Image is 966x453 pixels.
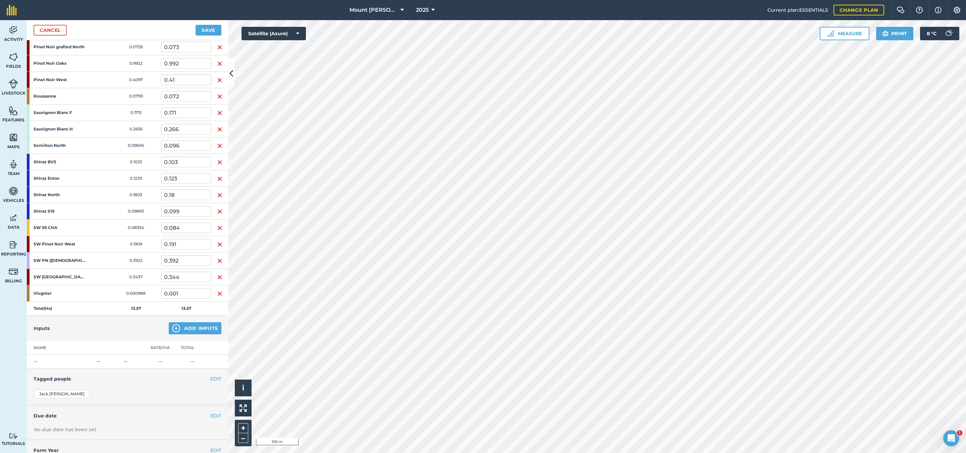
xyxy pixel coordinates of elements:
[217,93,222,101] img: svg+xml;base64,PHN2ZyB4bWxucz0iaHR0cDovL3d3dy53My5vcmcvMjAwMC9zdmciIHdpZHRoPSIxNiIgaGVpZ2h0PSIyNC...
[111,170,161,187] td: 0.1229
[9,79,18,89] img: svg+xml;base64,PD94bWwgdmVyc2lvbj0iMS4wIiBlbmNvZGluZz0idXRmLTgiPz4KPCEtLSBHZW5lcmF0b3I6IEFkb2JlIE...
[111,121,161,137] td: 0.2656
[217,125,222,133] img: svg+xml;base64,PHN2ZyB4bWxucz0iaHR0cDovL3d3dy53My5vcmcvMjAwMC9zdmciIHdpZHRoPSIxNiIgaGVpZ2h0PSIyNC...
[217,76,222,84] img: svg+xml;base64,PHN2ZyB4bWxucz0iaHR0cDovL3d3dy53My5vcmcvMjAwMC9zdmciIHdpZHRoPSIxNiIgaGVpZ2h0PSIyNC...
[9,213,18,223] img: svg+xml;base64,PD94bWwgdmVyc2lvbj0iMS4wIiBlbmNvZGluZz0idXRmLTgiPz4KPCEtLSBHZW5lcmF0b3I6IEFkb2JlIE...
[27,341,94,355] th: Name
[9,106,18,116] img: svg+xml;base64,PHN2ZyB4bWxucz0iaHR0cDovL3d3dy53My5vcmcvMjAwMC9zdmciIHdpZHRoPSI1NiIgaGVpZ2h0PSI2MC...
[111,236,161,252] td: 0.1909
[217,240,222,248] img: svg+xml;base64,PHN2ZyB4bWxucz0iaHR0cDovL3d3dy53My5vcmcvMjAwMC9zdmciIHdpZHRoPSIxNiIgaGVpZ2h0PSIyNC...
[34,159,86,165] strong: Shiraz BV5
[34,192,86,197] strong: Shiraz North
[217,257,222,265] img: svg+xml;base64,PHN2ZyB4bWxucz0iaHR0cDovL3d3dy53My5vcmcvMjAwMC9zdmciIHdpZHRoPSIxNiIgaGVpZ2h0PSIyNC...
[34,412,221,419] h4: Due date
[181,306,191,311] strong: 13.57
[27,355,94,369] td: —
[34,44,86,50] strong: Pinot Noir grafted North
[217,273,222,281] img: svg+xml;base64,PHN2ZyB4bWxucz0iaHR0cDovL3d3dy53My5vcmcvMjAwMC9zdmciIHdpZHRoPSIxNiIgaGVpZ2h0PSIyNC...
[169,322,221,334] button: Add Inputs
[217,191,222,199] img: svg+xml;base64,PHN2ZyB4bWxucz0iaHR0cDovL3d3dy53My5vcmcvMjAwMC9zdmciIHdpZHRoPSIxNiIgaGVpZ2h0PSIyNC...
[34,209,86,214] strong: Shiraz S19
[350,6,398,14] span: Mount [PERSON_NAME]
[34,94,86,99] strong: Roussanne
[9,132,18,143] img: svg+xml;base64,PHN2ZyB4bWxucz0iaHR0cDovL3d3dy53My5vcmcvMjAwMC9zdmciIHdpZHRoPSI1NiIgaGVpZ2h0PSI2MC...
[820,27,869,40] button: Measure
[111,105,161,121] td: 0.1713
[34,258,86,263] strong: SW PN ([DEMOGRAPHIC_DATA])
[834,5,884,15] a: Change plan
[94,355,121,369] td: —
[210,375,221,383] button: EDIT
[241,27,306,40] button: Satellite (Azure)
[217,208,222,216] img: svg+xml;base64,PHN2ZyB4bWxucz0iaHR0cDovL3d3dy53My5vcmcvMjAwMC9zdmciIHdpZHRoPSIxNiIgaGVpZ2h0PSIyNC...
[111,39,161,55] td: 0.0728
[7,5,17,15] img: fieldmargin Logo
[111,187,161,203] td: 0.1803
[943,430,959,446] iframe: Intercom live chat
[173,355,211,369] td: —
[915,7,923,13] img: A question mark icon
[210,412,221,419] button: EDIT
[416,6,429,14] span: 2025
[9,159,18,169] img: svg+xml;base64,PD94bWwgdmVyc2lvbj0iMS4wIiBlbmNvZGluZz0idXRmLTgiPz4KPCEtLSBHZW5lcmF0b3I6IEFkb2JlIE...
[121,355,148,369] td: —
[9,240,18,250] img: svg+xml;base64,PD94bWwgdmVyc2lvbj0iMS4wIiBlbmNvZGluZz0idXRmLTgiPz4KPCEtLSBHZW5lcmF0b3I6IEFkb2JlIE...
[34,110,86,115] strong: Sauvignon Blanc F
[34,25,67,36] a: Cancel
[827,30,834,37] img: Ruler icon
[34,225,86,230] strong: SW 95 CHA
[217,60,222,68] img: svg+xml;base64,PHN2ZyB4bWxucz0iaHR0cDovL3d3dy53My5vcmcvMjAwMC9zdmciIHdpZHRoPSIxNiIgaGVpZ2h0PSIyNC...
[173,341,211,355] th: Total
[34,61,86,66] strong: Pinot Noir Oaks
[34,325,50,332] h4: Inputs
[239,404,247,412] img: Four arrows, one pointing top left, one top right, one bottom right and the last bottom left
[9,25,18,35] img: svg+xml;base64,PD94bWwgdmVyc2lvbj0iMS4wIiBlbmNvZGluZz0idXRmLTgiPz4KPCEtLSBHZW5lcmF0b3I6IEFkb2JlIE...
[34,274,86,280] strong: SW [GEOGRAPHIC_DATA]
[9,186,18,196] img: svg+xml;base64,PD94bWwgdmVyc2lvbj0iMS4wIiBlbmNvZGluZz0idXRmLTgiPz4KPCEtLSBHZW5lcmF0b3I6IEFkb2JlIE...
[34,390,90,398] div: Jack [PERSON_NAME]
[34,241,86,247] strong: SW Pinot Noir West
[111,285,161,302] td: 0.000988
[920,27,959,40] button: 8 °C
[111,269,161,285] td: 0.3437
[217,175,222,183] img: svg+xml;base64,PHN2ZyB4bWxucz0iaHR0cDovL3d3dy53My5vcmcvMjAwMC9zdmciIHdpZHRoPSIxNiIgaGVpZ2h0PSIyNC...
[242,384,244,392] span: i
[876,27,914,40] button: Print
[217,142,222,150] img: svg+xml;base64,PHN2ZyB4bWxucz0iaHR0cDovL3d3dy53My5vcmcvMjAwMC9zdmciIHdpZHRoPSIxNiIgaGVpZ2h0PSIyNC...
[131,306,141,311] strong: 13.57
[172,324,180,332] img: svg+xml;base64,PHN2ZyB4bWxucz0iaHR0cDovL3d3dy53My5vcmcvMjAwMC9zdmciIHdpZHRoPSIxNCIgaGVpZ2h0PSIyNC...
[235,380,252,396] button: i
[111,154,161,170] td: 0.1025
[217,109,222,117] img: svg+xml;base64,PHN2ZyB4bWxucz0iaHR0cDovL3d3dy53My5vcmcvMjAwMC9zdmciIHdpZHRoPSIxNiIgaGVpZ2h0PSIyNC...
[34,176,86,181] strong: Shiraz Entav
[111,220,161,236] td: 0.08354
[148,355,173,369] td: —
[111,72,161,88] td: 0.4097
[897,7,905,13] img: Two speech bubbles overlapping with the left bubble in the forefront
[238,433,248,443] button: –
[34,291,86,296] strong: Viognier
[767,6,828,14] span: Current plan : ESSENTIALS
[34,426,221,433] div: No due date has been set
[882,30,889,38] img: svg+xml;base64,PHN2ZyB4bWxucz0iaHR0cDovL3d3dy53My5vcmcvMjAwMC9zdmciIHdpZHRoPSIxOSIgaGVpZ2h0PSIyNC...
[9,433,18,439] img: svg+xml;base64,PD94bWwgdmVyc2lvbj0iMS4wIiBlbmNvZGluZz0idXRmLTgiPz4KPCEtLSBHZW5lcmF0b3I6IEFkb2JlIE...
[111,252,161,269] td: 0.3922
[9,267,18,277] img: svg+xml;base64,PD94bWwgdmVyc2lvbj0iMS4wIiBlbmNvZGluZz0idXRmLTgiPz4KPCEtLSBHZW5lcmF0b3I6IEFkb2JlIE...
[34,126,86,132] strong: Sauvignon Blanc H
[34,77,86,82] strong: Pinot Noir West
[217,43,222,51] img: svg+xml;base64,PHN2ZyB4bWxucz0iaHR0cDovL3d3dy53My5vcmcvMjAwMC9zdmciIHdpZHRoPSIxNiIgaGVpZ2h0PSIyNC...
[927,27,936,40] span: 8 ° C
[942,27,955,40] img: svg+xml;base64,PD94bWwgdmVyc2lvbj0iMS4wIiBlbmNvZGluZz0idXRmLTgiPz4KPCEtLSBHZW5lcmF0b3I6IEFkb2JlIE...
[34,143,86,148] strong: Semillon North
[111,137,161,154] td: 0.09606
[935,6,942,14] img: svg+xml;base64,PHN2ZyB4bWxucz0iaHR0cDovL3d3dy53My5vcmcvMjAwMC9zdmciIHdpZHRoPSIxNyIgaGVpZ2h0PSIxNy...
[111,88,161,105] td: 0.07191
[9,52,18,62] img: svg+xml;base64,PHN2ZyB4bWxucz0iaHR0cDovL3d3dy53My5vcmcvMjAwMC9zdmciIHdpZHRoPSI1NiIgaGVpZ2h0PSI2MC...
[238,423,248,433] button: +
[148,341,173,355] th: Rate/ Ha
[34,375,221,383] h4: Tagged people
[953,7,961,13] img: A cog icon
[957,430,962,436] span: 1
[111,55,161,72] td: 0.9922
[196,25,221,36] button: Save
